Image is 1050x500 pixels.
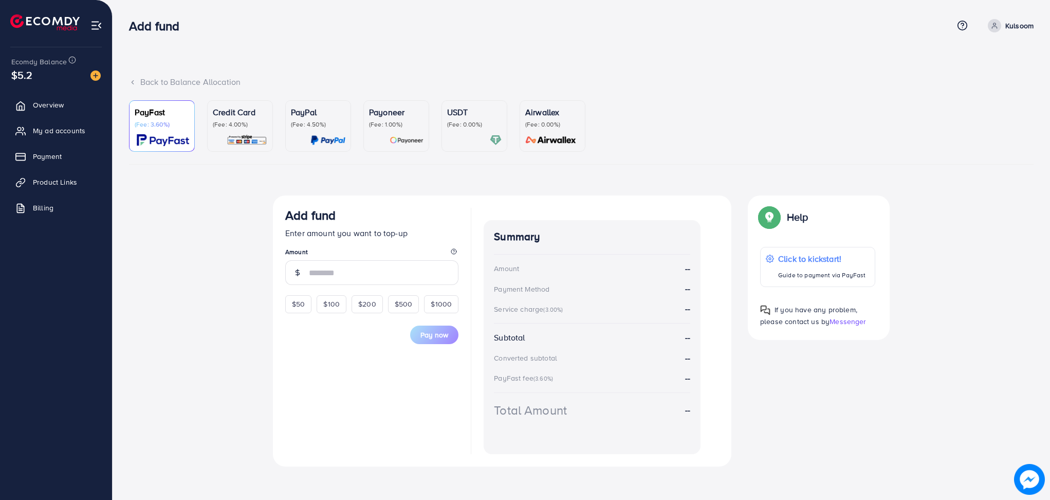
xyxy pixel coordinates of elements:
p: (Fee: 0.00%) [447,120,502,129]
div: PayFast fee [494,373,556,383]
h3: Add fund [285,208,336,223]
p: USDT [447,106,502,118]
span: $200 [358,299,376,309]
img: Popup guide [760,208,779,226]
span: If you have any problem, please contact us by [760,305,857,327]
img: card [490,134,502,146]
div: Total Amount [494,401,567,419]
span: Pay now [420,330,448,340]
strong: -- [685,352,690,364]
div: Payment Method [494,284,549,294]
span: Ecomdy Balance [11,57,67,67]
img: logo [10,14,80,30]
span: $100 [323,299,340,309]
p: (Fee: 3.60%) [135,120,189,129]
span: $1000 [431,299,452,309]
button: Pay now [410,326,458,344]
div: Converted subtotal [494,353,557,363]
div: Subtotal [494,332,525,344]
p: Enter amount you want to top-up [285,227,458,239]
a: Payment [8,146,104,167]
h3: Add fund [129,19,188,33]
span: Billing [33,203,53,213]
p: PayFast [135,106,189,118]
img: menu [90,20,102,31]
p: Kulsoom [1005,20,1034,32]
div: Back to Balance Allocation [129,76,1034,88]
small: (3.00%) [543,306,563,314]
img: image [90,70,101,81]
p: (Fee: 4.50%) [291,120,345,129]
p: PayPal [291,106,345,118]
span: $500 [395,299,413,309]
p: (Fee: 4.00%) [213,120,267,129]
strong: -- [685,303,690,314]
span: Payment [33,151,62,162]
img: card [137,134,189,146]
strong: -- [685,404,690,416]
p: (Fee: 0.00%) [525,120,580,129]
strong: -- [685,372,690,384]
strong: -- [685,263,690,275]
div: Service charge [494,304,566,314]
p: Credit Card [213,106,267,118]
a: My ad accounts [8,120,104,141]
a: Product Links [8,172,104,192]
a: Overview [8,95,104,115]
div: Amount [494,263,519,274]
strong: -- [685,283,690,295]
small: (3.60%) [533,374,553,383]
p: Airwallex [525,106,580,118]
a: Billing [8,198,104,218]
h4: Summary [494,230,690,243]
span: Overview [33,100,64,110]
span: My ad accounts [33,126,85,136]
p: Guide to payment via PayFast [778,269,865,281]
p: (Fee: 1.00%) [369,120,423,129]
span: $5.2 [11,67,33,82]
p: Help [787,211,808,223]
span: Product Links [33,177,77,187]
img: card [227,134,267,146]
legend: Amount [285,247,458,260]
img: card [310,134,345,146]
img: card [390,134,423,146]
img: Popup guide [760,305,770,315]
span: Messenger [830,316,866,327]
strong: -- [685,332,690,344]
a: Kulsoom [984,19,1034,32]
img: card [522,134,580,146]
p: Payoneer [369,106,423,118]
img: image [1014,464,1045,495]
p: Click to kickstart! [778,253,865,265]
span: $50 [292,299,305,309]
